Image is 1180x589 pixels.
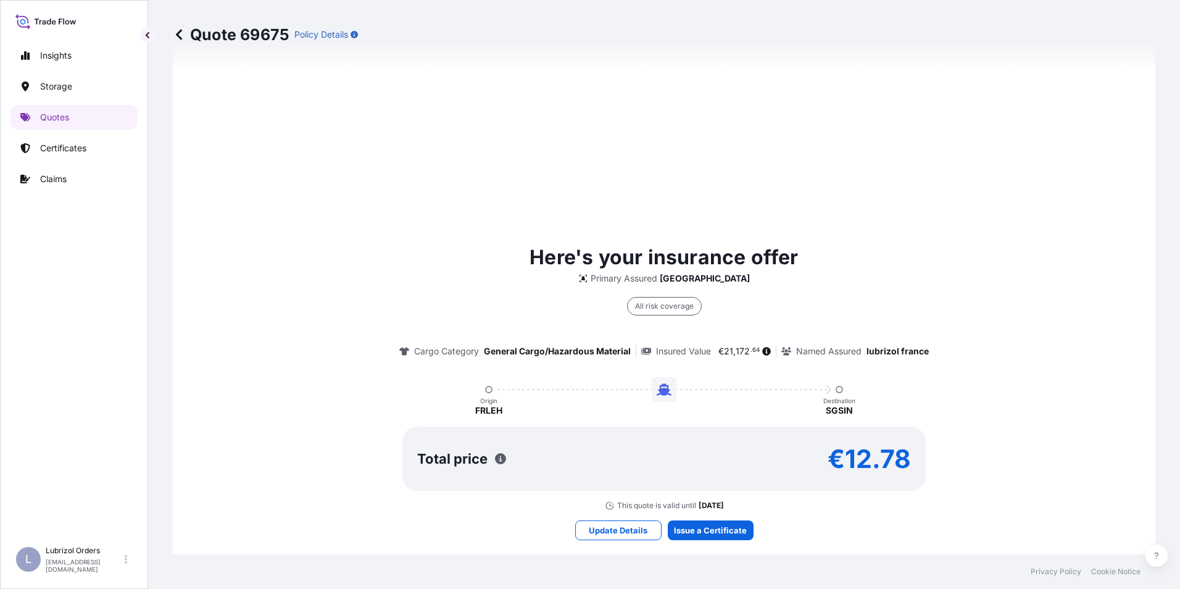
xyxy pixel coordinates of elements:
p: Insured Value [656,345,711,357]
p: lubrizol france [866,345,929,357]
a: Quotes [10,105,138,130]
span: 64 [752,348,760,353]
p: Origin [480,397,497,404]
div: All risk coverage [627,297,702,315]
button: Issue a Certificate [668,520,754,540]
p: Issue a Certificate [674,524,747,537]
p: Destination [823,397,855,404]
p: Quote 69675 [173,25,289,44]
p: Update Details [589,524,647,537]
p: Quotes [40,111,69,123]
p: Cargo Category [414,345,479,357]
p: [DATE] [699,501,724,511]
p: FRLEH [475,404,502,417]
p: Insights [40,49,72,62]
p: €12.78 [828,449,911,469]
p: Primary Assured [591,272,657,285]
p: Policy Details [294,28,348,41]
a: Storage [10,74,138,99]
p: Lubrizol Orders [46,546,122,556]
a: Certificates [10,136,138,161]
p: Total price [417,453,488,465]
p: [EMAIL_ADDRESS][DOMAIN_NAME] [46,558,122,573]
p: Certificates [40,142,86,154]
button: Update Details [575,520,662,540]
p: Claims [40,173,67,185]
span: . [750,348,752,353]
a: Cookie Notice [1091,567,1141,577]
p: Here's your insurance offer [530,243,798,272]
a: Privacy Policy [1031,567,1081,577]
span: 172 [736,347,750,356]
span: 21 [724,347,733,356]
p: Storage [40,80,72,93]
span: , [733,347,736,356]
span: L [25,553,31,566]
a: Insights [10,43,138,68]
p: SGSIN [826,404,853,417]
p: Named Assured [796,345,862,357]
p: [GEOGRAPHIC_DATA] [660,272,750,285]
a: Claims [10,167,138,191]
p: General Cargo/Hazardous Material [484,345,631,357]
span: € [718,347,724,356]
p: This quote is valid until [617,501,696,511]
